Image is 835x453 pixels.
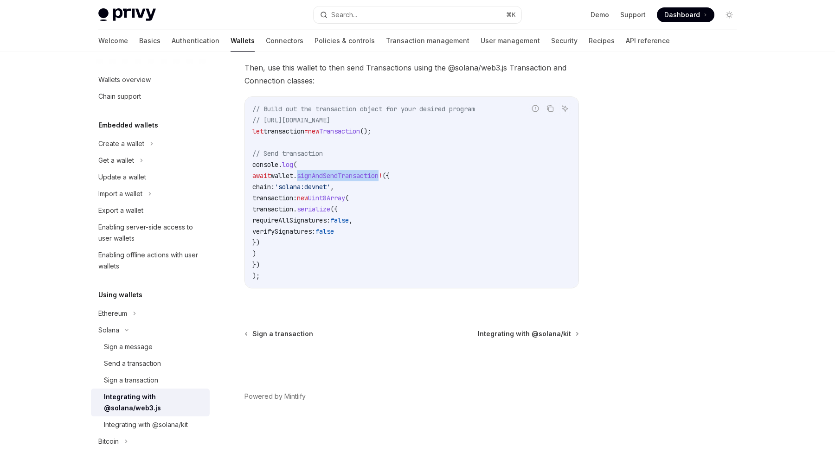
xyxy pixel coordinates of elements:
a: Sign a transaction [245,329,313,338]
div: Import a wallet [98,188,142,199]
a: Sign a transaction [91,372,210,389]
span: // [URL][DOMAIN_NAME] [252,116,330,124]
span: ( [345,194,349,202]
a: Demo [591,10,609,19]
a: Authentication [172,30,219,52]
a: Powered by Mintlify [244,392,306,401]
span: }) [252,238,260,247]
div: Enabling offline actions with user wallets [98,249,204,272]
span: signAndSendTransaction [297,172,379,180]
div: Search... [331,9,357,20]
span: requireAllSignatures: [252,216,330,224]
span: ! [379,172,382,180]
a: API reference [626,30,670,52]
span: Transaction [319,127,360,135]
span: Integrating with @solana/kit [478,329,571,338]
span: . [293,172,297,180]
button: Search...⌘K [314,6,521,23]
span: let [252,127,263,135]
a: Enabling offline actions with user wallets [91,247,210,274]
span: 'solana:devnet' [275,183,330,191]
a: Integrating with @solana/kit [478,329,578,338]
a: Update a wallet [91,169,210,185]
span: Dashboard [664,10,700,19]
button: Toggle dark mode [722,7,737,22]
div: Send a transaction [104,358,161,369]
a: Wallets [231,30,255,52]
div: Integrating with @solana/kit [104,419,188,430]
img: light logo [98,8,156,21]
span: await [252,172,271,180]
span: console [252,160,278,169]
span: wallet [271,172,293,180]
div: Solana [98,325,119,336]
span: verifySignatures: [252,227,315,236]
h5: Embedded wallets [98,120,158,131]
a: Send a transaction [91,355,210,372]
span: ) [252,249,256,258]
button: Report incorrect code [529,102,541,115]
a: Basics [139,30,161,52]
span: false [330,216,349,224]
span: // Build out the transaction object for your desired program [252,105,475,113]
span: = [304,127,308,135]
span: ({ [330,205,338,213]
div: Enabling server-side access to user wallets [98,222,204,244]
a: User management [481,30,540,52]
span: , [330,183,334,191]
span: . [293,205,297,213]
div: Ethereum [98,308,127,319]
span: transaction [252,205,293,213]
a: Sign a message [91,338,210,355]
span: transaction: [252,194,297,202]
a: Export a wallet [91,202,210,219]
span: }) [252,261,260,269]
h5: Using wallets [98,289,142,300]
span: ( [293,160,297,169]
span: Sign a transaction [252,329,313,338]
span: new [297,194,308,202]
span: (); [360,127,371,135]
div: Bitcoin [98,436,119,447]
div: Wallets overview [98,74,151,85]
span: . [278,160,282,169]
span: false [315,227,334,236]
span: new [308,127,319,135]
span: chain: [252,183,275,191]
div: Get a wallet [98,155,134,166]
a: Welcome [98,30,128,52]
a: Enabling server-side access to user wallets [91,219,210,247]
a: Transaction management [386,30,469,52]
span: // Send transaction [252,149,323,158]
div: Sign a transaction [104,375,158,386]
div: Update a wallet [98,172,146,183]
div: Export a wallet [98,205,143,216]
a: Wallets overview [91,71,210,88]
button: Ask AI [559,102,571,115]
a: Security [551,30,578,52]
span: , [349,216,353,224]
span: log [282,160,293,169]
button: Copy the contents from the code block [544,102,556,115]
span: ); [252,272,260,280]
span: ({ [382,172,390,180]
span: serialize [297,205,330,213]
span: ⌘ K [506,11,516,19]
a: Integrating with @solana/kit [91,416,210,433]
div: Sign a message [104,341,153,352]
a: Chain support [91,88,210,105]
a: Policies & controls [315,30,375,52]
a: Dashboard [657,7,714,22]
div: Chain support [98,91,141,102]
a: Integrating with @solana/web3.js [91,389,210,416]
a: Recipes [589,30,615,52]
span: Then, use this wallet to then send Transactions using the @solana/web3.js Transaction and Connect... [244,61,579,87]
div: Create a wallet [98,138,144,149]
span: transaction [263,127,304,135]
a: Connectors [266,30,303,52]
a: Support [620,10,646,19]
div: Integrating with @solana/web3.js [104,391,204,414]
span: Uint8Array [308,194,345,202]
